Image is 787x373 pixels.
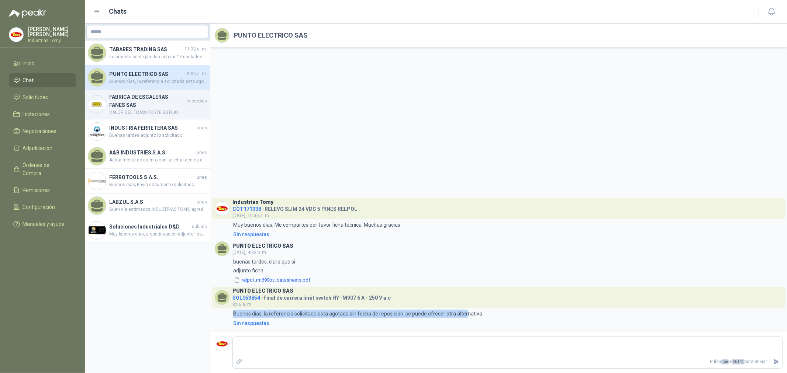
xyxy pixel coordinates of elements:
h4: - RELEVO SLIM 24 VDC 5 PINES RELPOL [232,204,357,211]
span: [DATE], 10:36 a. m. [232,213,270,218]
a: Sin respuestas [232,319,783,327]
span: Negociaciones [23,127,57,135]
span: 8:06 a. m. [187,70,207,77]
span: lunes [196,149,207,156]
a: Company LogoSoluciones Industriales D&DsábadoMuy buenos dias, a continuacion adjunto ficah tecnic... [85,218,210,243]
div: Sin respuestas [233,230,269,238]
span: lunes [196,125,207,132]
span: Buenos días, la referencia solicitada esta agotada sin fecha de reposición. se puede ofrecer otra... [109,78,207,85]
a: Configuración [9,200,76,214]
span: Chat [23,76,34,84]
span: Configuración [23,203,55,211]
a: Solicitudes [9,90,76,104]
img: Company Logo [88,123,106,140]
p: adjunto ficha [233,266,311,275]
span: solamente se se pueden cotizar 13 unidades que hay paar entrega inmediata [109,53,207,60]
h3: PUNTO ELECTRICO SAS [232,244,293,248]
h3: Industrias Tomy [232,200,273,204]
h4: LABZUL S.A.S [109,198,194,206]
img: Company Logo [88,172,106,190]
a: Company LogoFERROTOOLS S.A.S.lunesBuenos dias; Envio documento solicitado. [85,169,210,194]
a: Manuales y ayuda [9,217,76,231]
p: Industrias Tomy [28,38,76,43]
a: PUNTO ELECTRICO SAS8:06 a. m.Buenos días, la referencia solicitada esta agotada sin fecha de repo... [85,65,210,90]
button: relpol_rm699bv_datasheets.pdf [233,276,311,284]
span: ENTER [732,359,745,365]
span: COT171338 [232,206,261,212]
a: Company LogoFABRICA DE ESCALERAS FANES SASmiércolesVALOR DEL TRASNPORTE ES FIJO [85,90,210,119]
p: Buenos días, la referencia solicitada esta agotada sin fecha de reposición. se puede ofrecer otra... [233,310,482,318]
a: Licitaciones [9,107,76,121]
a: Sin respuestas [232,230,783,238]
span: SOL053854 [232,295,260,301]
a: TABARES TRADING SAS11:32 a. m.solamente se se pueden cotizar 13 unidades que hay paar entrega inm... [85,41,210,65]
span: Manuales y ayuda [23,220,65,228]
h3: PUNTO ELECTRICO SAS [232,289,293,293]
a: Remisiones [9,183,76,197]
img: Company Logo [9,28,23,42]
h4: FERROTOOLS S.A.S. [109,173,194,181]
span: Adjudicación [23,144,53,152]
div: Sin respuestas [233,319,269,327]
span: Inicio [23,59,35,67]
span: lunes [196,174,207,181]
h4: INDUSTRIA FERRETERA SAS [109,124,194,132]
a: Órdenes de Compra [9,158,76,180]
span: Ctrl [721,359,729,365]
span: 11:32 a. m. [184,46,207,53]
span: Remisiones [23,186,50,194]
span: Solicitudes [23,93,48,101]
span: VALOR DEL TRASNPORTE ES FIJO [109,109,207,116]
a: Negociaciones [9,124,76,138]
span: Órdenes de Compra [23,161,69,177]
span: Muy buenos dias, a continuacion adjunto ficah tecnica el certificado se comparte despues de la co... [109,231,207,238]
h2: PUNTO ELECTRICO SAS [234,30,308,41]
span: Actualmente no cuento con la ficha técnica del retenedor solicitada. Agradezco su comprensión y q... [109,157,207,164]
h4: - Final de carrera limit switch HY -M907 6 A - 250 V a.c [232,293,391,300]
img: Logo peakr [9,9,46,18]
p: [PERSON_NAME] [PERSON_NAME] [28,27,76,37]
button: Enviar [770,355,782,368]
p: buenas tardes, claro que si [233,258,295,266]
span: 8:06 a. m. [232,302,252,307]
a: Inicio [9,56,76,70]
h4: PUNTO ELECTRICO SAS [109,70,186,78]
img: Company Logo [88,95,106,113]
p: Muy buenos días, Me compartes por favor ficha técnica, Muchas gracias. [233,221,401,229]
span: [DATE], 4:32 p. m. [232,250,267,255]
a: Chat [9,73,76,87]
a: Adjudicación [9,141,76,155]
a: A&B INDUSTRIES S.A.SlunesActualmente no cuento con la ficha técnica del retenedor solicitada. Agr... [85,144,210,169]
h4: A&B INDUSTRIES S.A.S [109,149,194,157]
span: sábado [192,223,207,230]
span: Buenos dias; Envio documento solicitado. [109,181,207,188]
span: Buen día estimados INDUSTRIAS TOMY, agradecemos tenernos en cuenta para su solicitud, sin embargo... [109,206,207,213]
h1: Chats [109,6,127,17]
span: Licitaciones [23,110,50,118]
h4: Soluciones Industriales D&D [109,223,190,231]
h4: TABARES TRADING SAS [109,45,183,53]
span: miércoles [186,98,207,105]
label: Adjuntar archivos [233,355,245,368]
a: LABZUL S.A.SlunesBuen día estimados INDUSTRIAS TOMY, agradecemos tenernos en cuenta para su solic... [85,194,210,218]
img: Company Logo [88,222,106,239]
span: Buenas tardes adjunto lo solicitado [109,132,207,139]
a: Company LogoINDUSTRIA FERRETERA SASlunesBuenas tardes adjunto lo solicitado [85,119,210,144]
img: Company Logo [215,202,229,216]
span: lunes [196,199,207,206]
p: Pulsa + para enviar [245,355,770,368]
h4: FABRICA DE ESCALERAS FANES SAS [109,93,185,109]
img: Company Logo [215,337,229,351]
